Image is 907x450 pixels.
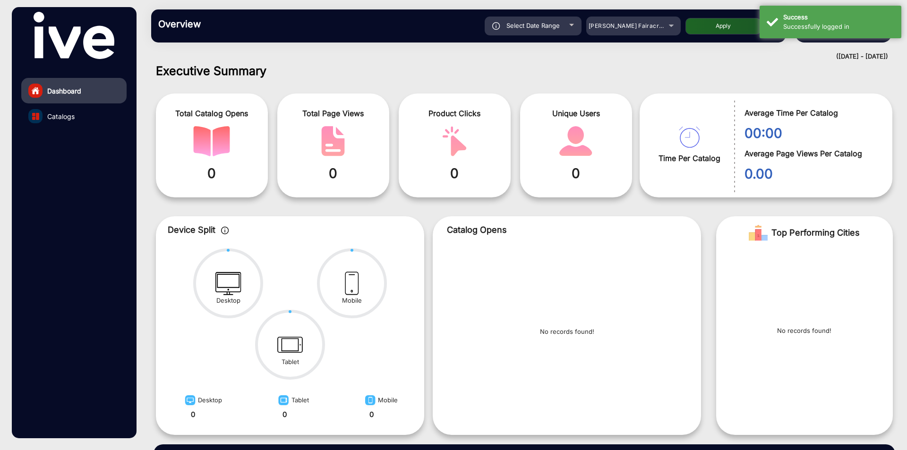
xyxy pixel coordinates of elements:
img: icon [492,22,500,30]
span: Total Page Views [284,108,382,119]
img: catalog [436,126,473,156]
span: 0.00 [744,164,878,184]
strong: 0 [282,410,287,419]
span: Dashboard [47,86,81,96]
img: catalog [315,126,351,156]
div: Success [783,13,894,22]
div: Tablet [275,392,309,409]
img: icon [221,227,229,234]
img: image [275,394,291,409]
span: Average Time Per Catalog [744,107,878,119]
img: catalog [193,126,230,156]
strong: 0 [191,410,195,419]
span: Top Performing Cities [771,223,860,242]
span: 0 [406,163,504,183]
img: image [182,394,198,409]
h1: Executive Summary [156,64,893,78]
span: Average Page Views Per Catalog [744,148,878,159]
p: Catalog Opens [447,223,687,236]
span: Product Clicks [406,108,504,119]
div: Desktop [216,296,240,306]
button: Apply [685,18,761,34]
img: vmg-logo [34,12,114,59]
span: 0 [527,163,625,183]
div: Successfully logged in [783,22,894,32]
span: 0 [284,163,382,183]
img: catalog [32,113,39,120]
h3: Overview [158,18,291,30]
span: Catalogs [47,111,75,121]
img: catalog [679,127,700,148]
img: home [31,86,40,95]
p: No records found! [540,327,594,337]
div: Tablet [282,357,299,367]
p: No records found! [777,326,831,336]
span: Select Date Range [506,22,560,29]
span: 0 [163,163,261,183]
span: [PERSON_NAME] Fairacre Farms [589,22,682,29]
strong: 0 [369,410,374,419]
span: Device Split [168,225,215,235]
a: Dashboard [21,78,127,103]
div: Mobile [342,296,362,306]
img: Rank image [749,223,768,242]
div: Mobile [362,392,398,409]
div: Desktop [182,392,222,409]
img: catalog [557,126,594,156]
span: Total Catalog Opens [163,108,261,119]
div: ([DATE] - [DATE]) [142,52,888,61]
img: image [362,394,378,409]
a: Catalogs [21,103,127,129]
span: Unique Users [527,108,625,119]
span: 00:00 [744,123,878,143]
